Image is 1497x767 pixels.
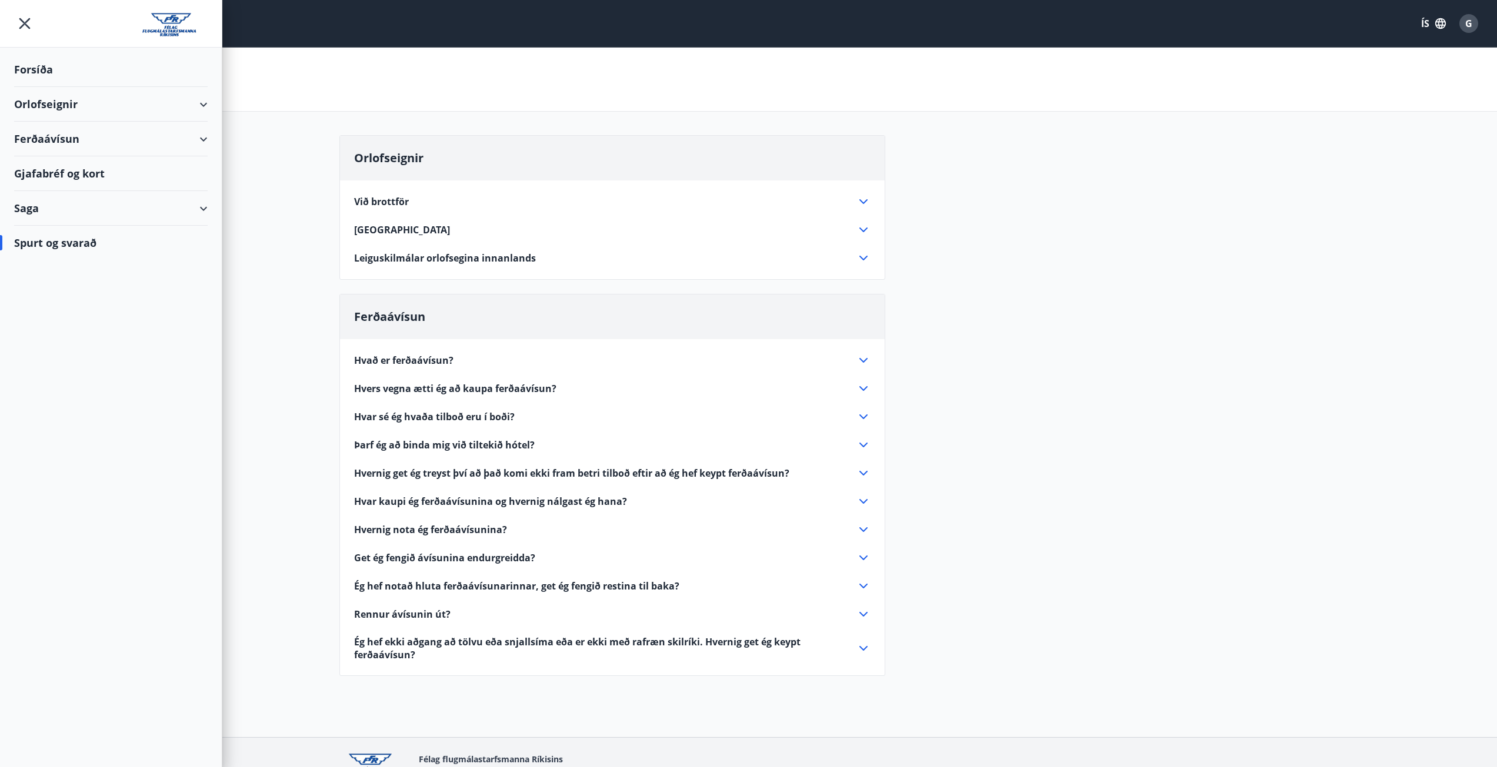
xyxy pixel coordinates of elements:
[354,353,871,367] div: Hvað er ferðaávísun?
[354,551,871,565] div: Get ég fengið ávísunina endurgreidda?
[354,223,871,237] div: [GEOGRAPHIC_DATA]
[354,195,871,209] div: Við brottför
[14,156,208,191] div: Gjafabréf og kort
[14,191,208,226] div: Saga
[354,410,515,423] span: Hvar sé ég hvaða tilboð eru í boði?
[354,579,871,593] div: Ég hef notað hluta ferðaávísunarinnar, get ég fengið restina til baka?
[354,523,507,536] span: Hvernig nota ég ferðaávísunina?
[142,13,208,36] img: union_logo
[354,608,451,621] span: Rennur ávísunin út?
[354,438,871,452] div: Þarf ég að binda mig við tiltekið hótel?
[354,252,536,264] span: Leiguskilmálar orlofsegina innanlands
[354,607,871,621] div: Rennur ávísunin út?
[14,13,35,34] button: menu
[14,52,208,87] div: Forsíða
[419,753,563,765] span: Félag flugmálastarfsmanna Ríkisins
[354,150,424,166] span: Orlofseignir
[14,87,208,122] div: Orlofseignir
[354,381,871,396] div: Hvers vegna ætti ég að kaupa ferðaávísun?
[354,466,871,480] div: Hvernig get ég treyst því að það komi ekki fram betri tilboð eftir að ég hef keypt ferðaávísun?
[1415,13,1452,34] button: ÍS
[354,223,450,236] span: [GEOGRAPHIC_DATA]
[354,309,425,324] span: Ferðaávísun
[14,226,208,260] div: Spurt og svarað
[354,354,454,367] span: Hvað er ferðaávísun?
[354,635,871,661] div: Ég hef ekki aðgang að tölvu eða snjallsíma eða er ekki með rafræn skilríki. Hvernig get ég keypt ...
[354,195,409,208] span: Við brottför
[354,251,871,265] div: Leiguskilmálar orlofsegina innanlands
[354,523,871,537] div: Hvernig nota ég ferðaávísunina?
[1465,17,1472,30] span: G
[354,580,679,592] span: Ég hef notað hluta ferðaávísunarinnar, get ég fengið restina til baka?
[354,494,871,508] div: Hvar kaupi ég ferðaávísunina og hvernig nálgast ég hana?
[354,438,535,451] span: Þarf ég að binda mig við tiltekið hótel?
[1455,9,1483,38] button: G
[354,635,842,661] span: Ég hef ekki aðgang að tölvu eða snjallsíma eða er ekki með rafræn skilríki. Hvernig get ég keypt ...
[354,495,627,508] span: Hvar kaupi ég ferðaávísunina og hvernig nálgast ég hana?
[354,551,535,564] span: Get ég fengið ávísunina endurgreidda?
[354,410,871,424] div: Hvar sé ég hvaða tilboð eru í boði?
[354,382,556,395] span: Hvers vegna ætti ég að kaupa ferðaávísun?
[14,122,208,156] div: Ferðaávísun
[354,467,789,480] span: Hvernig get ég treyst því að það komi ekki fram betri tilboð eftir að ég hef keypt ferðaávísun?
